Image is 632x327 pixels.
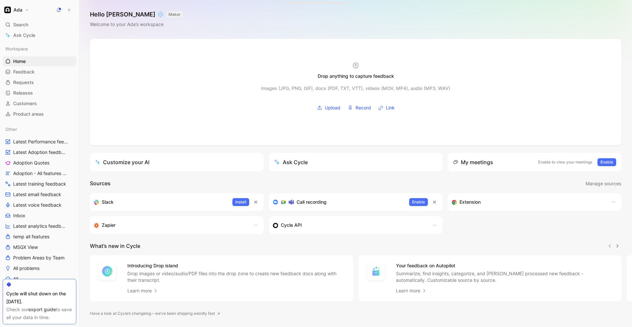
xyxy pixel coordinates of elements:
[13,31,35,39] span: Ask Cycle
[386,104,395,112] span: Link
[3,158,76,168] a: Adoption Quotes
[6,306,73,321] div: Check our to save all your data in time.
[235,199,246,205] span: Install
[3,44,76,54] div: Workspace
[355,104,371,112] span: Record
[452,198,604,206] div: Capture feedback from anywhere on the web
[460,198,481,206] h3: Extension
[127,287,158,295] a: Learn more
[13,149,67,156] span: Latest Adoption feedback
[13,181,66,187] span: Latest training feedback
[13,69,35,75] span: Feedback
[13,212,25,219] span: Inbox
[269,153,443,171] button: Ask Cycle
[90,153,264,171] a: Customize your AI
[95,158,149,166] div: Customize your AI
[13,244,38,251] span: MSGX View
[396,287,427,295] a: Learn more
[13,223,67,229] span: Latest analytics feedback
[3,67,76,77] a: Feedback
[13,265,39,272] span: All problems
[3,221,76,231] a: Latest analytics feedback
[3,147,76,157] a: Latest Adoption feedback
[281,221,302,229] h3: Cycle API
[3,88,76,98] a: Releases
[273,198,404,206] div: Record & transcribe meetings from Zoom, Meet & Teams.
[412,199,425,205] span: Enable
[600,159,613,165] span: Enable
[13,233,49,240] span: temp all features
[3,190,76,199] a: Latest email feedback
[273,221,426,229] div: Sync customers & send feedback from custom sources. Get inspired by our favorite use case
[3,211,76,221] a: Inbox
[3,263,76,273] a: All problems
[4,7,11,13] img: Ada
[13,79,34,86] span: Requests
[315,103,343,113] button: Upload
[13,58,26,65] span: Home
[102,221,116,229] h3: Zapier
[3,274,76,284] a: All
[3,168,76,178] a: Adoption - All features & problem areas
[13,111,44,117] span: Product areas
[5,126,17,133] span: Other
[13,276,18,282] span: All
[13,7,22,13] h1: Ada
[3,30,76,40] a: Ask Cycle
[453,158,493,166] div: My meetings
[538,159,592,165] p: Enable to view your meetings
[3,200,76,210] a: Latest voice feedback
[3,242,76,252] a: MSGX View
[318,72,394,80] div: Drop anything to capture feedback
[90,20,183,28] div: Welcome to your Ada’s workspace
[597,158,616,166] button: Enable
[585,179,621,188] button: Manage sources
[3,253,76,263] a: Problem Areas by Team
[127,270,345,283] p: Drop images or video/audio/PDF files into the drop zone to create new feedback docs along with th...
[5,45,28,52] span: Workspace
[3,109,76,119] a: Product areas
[3,179,76,189] a: Latest training feedback
[3,5,31,15] button: AdaAda
[6,290,73,306] div: Cycle will shut down on the [DATE].
[3,77,76,87] a: Requests
[13,160,49,166] span: Adoption Quotes
[232,198,249,206] button: Install
[325,104,340,112] span: Upload
[274,158,308,166] div: Ask Cycle
[167,11,183,18] button: MAKER
[409,198,428,206] button: Enable
[90,11,183,18] h1: Hello [PERSON_NAME] ❄️
[13,254,65,261] span: Problem Areas by Team
[90,179,111,188] h2: Sources
[376,103,397,113] button: Link
[13,90,33,96] span: Releases
[13,170,69,177] span: Adoption - All features & problem areas
[396,270,614,283] p: Summarize, find insights, categorize, and [PERSON_NAME] processed new feedback - automatically. C...
[13,138,68,145] span: Latest Performance feedback
[94,221,247,229] div: Capture feedback from thousands of sources with Zapier (survey results, recordings, sheets, etc).
[3,20,76,30] div: Search
[13,202,62,208] span: Latest voice feedback
[345,103,373,113] button: Record
[3,137,76,147] a: Latest Performance feedback
[3,56,76,66] a: Home
[102,198,114,206] h3: Slack
[13,100,37,107] span: Customers
[396,262,614,270] h4: Your feedback on Autopilot
[28,307,56,312] a: export guide
[297,198,327,206] h3: Call recording
[3,232,76,242] a: temp all features
[90,242,140,250] h2: What’s new in Cycle
[127,262,345,270] h4: Introducing Drop island
[94,198,227,206] div: Sync your customers, send feedback and get updates in Slack
[3,99,76,108] a: Customers
[90,310,220,317] a: Have a look at Cycle’s changelog – we’ve been shipping weirdly fast
[13,21,28,29] span: Search
[3,124,76,134] div: Other
[261,84,450,92] div: Images (JPG, PNG, GIF), docs (PDF, TXT, VTT), videos (MOV, MP4), audio (MP3, WAV)
[13,191,61,198] span: Latest email feedback
[586,180,621,188] span: Manage sources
